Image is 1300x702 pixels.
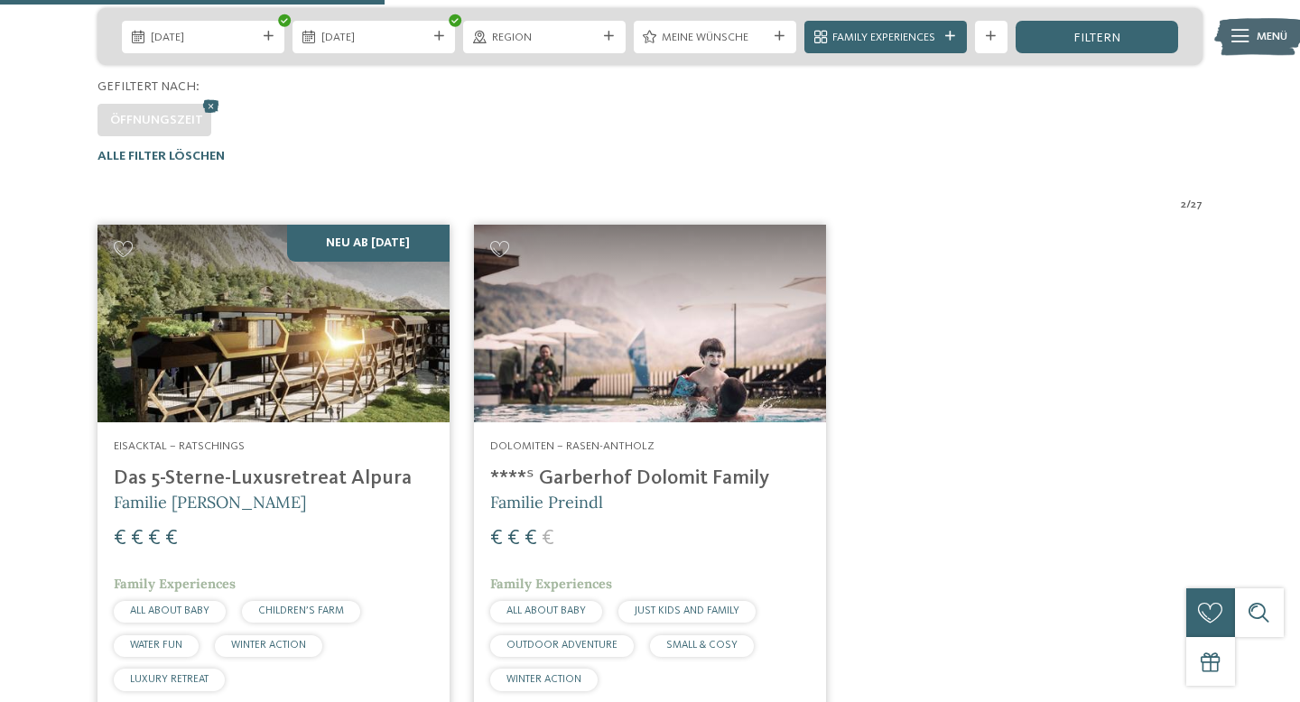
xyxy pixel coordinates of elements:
[492,30,598,46] span: Region
[97,150,225,162] span: Alle Filter löschen
[490,440,655,452] span: Dolomiten – Rasen-Antholz
[114,528,126,550] span: €
[506,640,617,651] span: OUTDOOR ADVENTURE
[525,528,537,550] span: €
[490,528,503,550] span: €
[1073,32,1120,44] span: filtern
[490,466,810,491] h4: ****ˢ Garberhof Dolomit Family
[662,30,767,46] span: Meine Wünsche
[490,492,603,513] span: Familie Preindl
[97,80,200,93] span: Gefiltert nach:
[114,576,236,592] span: Family Experiences
[506,674,581,685] span: WINTER ACTION
[165,528,178,550] span: €
[832,30,938,46] span: Family Experiences
[148,528,161,550] span: €
[151,30,256,46] span: [DATE]
[231,640,306,651] span: WINTER ACTION
[506,605,586,616] span: ALL ABOUT BABY
[1181,197,1186,213] span: 2
[507,528,520,550] span: €
[258,605,344,616] span: CHILDREN’S FARM
[1191,197,1202,213] span: 27
[474,225,826,422] img: Familienhotels gesucht? Hier findet ihr die besten!
[97,225,450,422] img: Familienhotels gesucht? Hier findet ihr die besten!
[114,492,306,513] span: Familie [PERSON_NAME]
[131,528,144,550] span: €
[666,640,738,651] span: SMALL & COSY
[321,30,427,46] span: [DATE]
[130,605,209,616] span: ALL ABOUT BABY
[130,674,209,685] span: LUXURY RETREAT
[130,640,182,651] span: WATER FUN
[490,576,612,592] span: Family Experiences
[114,466,433,491] h4: Das 5-Sterne-Luxusretreat Alpura
[110,114,203,126] span: Öffnungszeit
[635,605,739,616] span: JUST KIDS AND FAMILY
[542,528,554,550] span: €
[114,440,245,452] span: Eisacktal – Ratschings
[1186,197,1191,213] span: /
